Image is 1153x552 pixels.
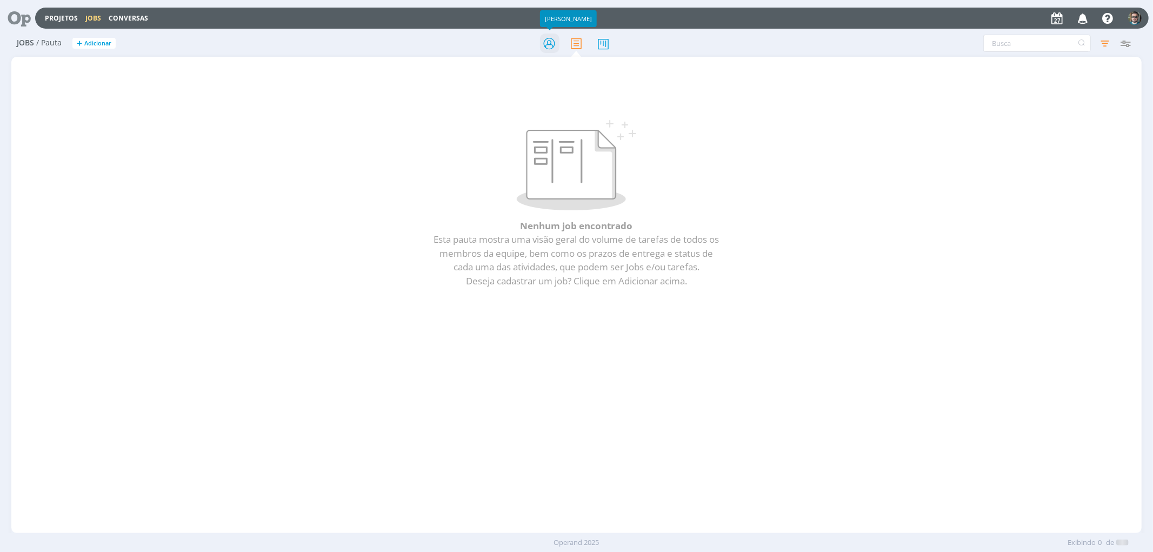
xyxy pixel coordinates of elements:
[77,38,82,49] span: +
[1098,537,1102,548] span: 0
[36,38,62,48] span: / Pauta
[45,14,78,23] a: Projetos
[47,232,1106,288] p: Esta pauta mostra uma visão geral do volume de tarefas de todos os membros da equipe, bem como os...
[517,120,636,210] img: Sem resultados
[1128,9,1142,28] button: R
[82,14,104,23] button: Jobs
[540,10,597,27] div: [PERSON_NAME]
[109,14,148,23] a: Conversas
[983,35,1091,52] input: Busca
[1106,537,1114,548] span: de
[43,116,1110,301] div: Nenhum job encontrado
[105,14,151,23] button: Conversas
[1128,11,1142,25] img: R
[72,38,116,49] button: +Adicionar
[85,14,101,23] a: Jobs
[84,40,111,47] span: Adicionar
[17,38,34,48] span: Jobs
[42,14,81,23] button: Projetos
[1068,537,1096,548] span: Exibindo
